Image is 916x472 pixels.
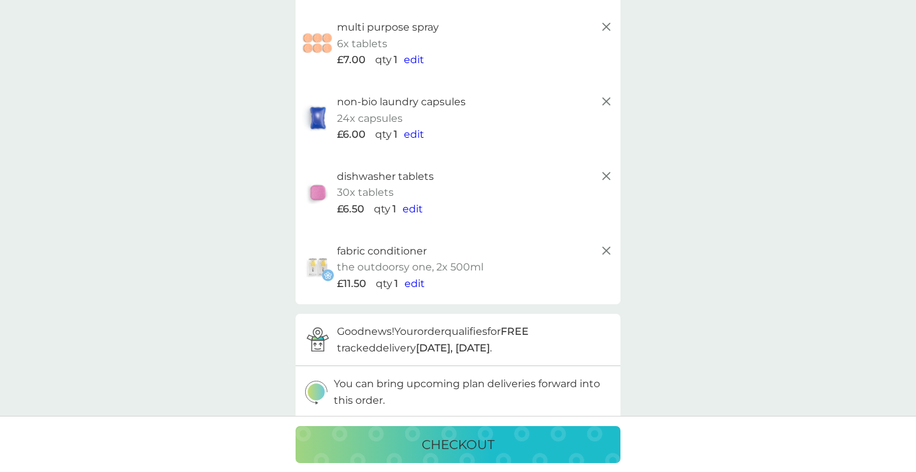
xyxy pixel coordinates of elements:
[501,325,529,337] strong: FREE
[334,376,611,408] p: You can bring upcoming plan deliveries forward into this order.
[337,19,439,36] p: multi purpose spray
[337,259,483,276] p: the outdoorsy one, 2x 500ml
[394,52,397,68] p: 1
[375,126,392,143] p: qty
[296,426,620,463] button: checkout
[337,36,387,52] p: 6x tablets
[337,323,611,356] p: Good news! Your order qualifies for tracked delivery .
[404,126,424,143] button: edit
[404,276,425,292] button: edit
[375,52,392,68] p: qty
[337,243,427,260] p: fabric conditioner
[305,381,327,404] img: delivery-schedule.svg
[392,201,396,218] p: 1
[337,168,434,185] p: dishwasher tablets
[337,94,466,110] p: non-bio laundry capsules
[404,277,425,290] span: edit
[394,276,398,292] p: 1
[404,54,424,66] span: edit
[416,342,490,354] strong: [DATE], [DATE]
[337,184,394,201] p: 30x tablets
[403,203,423,215] span: edit
[404,52,424,68] button: edit
[394,126,397,143] p: 1
[374,201,390,218] p: qty
[403,201,423,218] button: edit
[337,52,366,68] span: £7.00
[337,276,366,292] span: £11.50
[337,110,403,127] p: 24x capsules
[404,128,424,140] span: edit
[337,126,366,143] span: £6.00
[376,276,392,292] p: qty
[337,201,364,218] span: £6.50
[422,434,494,455] p: checkout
